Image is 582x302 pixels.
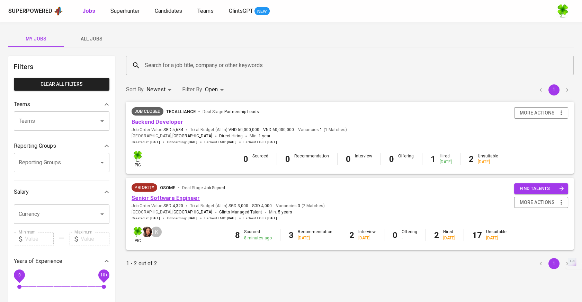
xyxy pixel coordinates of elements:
[235,230,240,240] b: 8
[556,4,570,18] img: f9493b8c-82b8-4f41-8722-f5d69bb1b761.jpg
[132,184,157,191] span: Priority
[132,107,163,116] div: Job already placed by Glints
[398,153,414,165] div: Offering
[132,227,143,237] img: f9493b8c-82b8-4f41-8722-f5d69bb1b761.jpg
[298,127,347,133] span: Vacancies ( 1 Matches )
[97,158,107,167] button: Open
[319,127,322,133] span: 1
[146,85,165,94] p: Newest
[132,151,143,162] img: f9493b8c-82b8-4f41-8722-f5d69bb1b761.jpg
[276,203,325,209] span: Vacancies ( 2 Matches )
[243,154,248,164] b: 0
[520,109,555,117] span: more actions
[14,257,62,265] p: Years of Experience
[298,235,332,241] div: [DATE]
[110,7,141,16] a: Superhunter
[155,7,183,16] a: Candidates
[14,78,109,91] button: Clear All filters
[14,98,109,111] div: Teams
[155,8,182,14] span: Candidates
[204,140,236,145] span: Earliest EMD :
[205,86,218,93] span: Open
[285,154,290,164] b: 0
[14,254,109,268] div: Years of Experience
[197,8,214,14] span: Teams
[132,209,212,216] span: [GEOGRAPHIC_DATA] ,
[14,61,109,72] h6: Filters
[294,159,329,165] div: -
[14,185,109,199] div: Salary
[14,139,109,153] div: Reporting Groups
[263,127,294,133] span: VND 60,000,000
[534,84,574,95] nav: pagination navigation
[188,140,197,145] span: [DATE]
[358,235,376,241] div: [DATE]
[443,235,455,241] div: [DATE]
[126,259,157,268] p: 1 - 2 out of 2
[259,134,270,138] span: 1 year
[163,203,183,209] span: SGD 4,320
[261,127,262,133] span: -
[188,216,197,221] span: [DATE]
[548,84,559,95] button: page 1
[229,127,259,133] span: VND 50,000,000
[25,232,54,246] input: Value
[297,203,300,209] span: 3
[393,230,397,240] b: 0
[520,185,564,193] span: find talents
[250,203,251,209] span: -
[289,230,294,240] b: 3
[190,127,294,133] span: Total Budget (All-In)
[229,7,270,16] a: GlintsGPT NEW
[97,209,107,219] button: Open
[294,153,329,165] div: Recommendation
[8,6,63,16] a: Superpoweredapp logo
[126,85,144,94] p: Sort By
[14,142,56,150] p: Reporting Groups
[278,210,292,214] span: 5 years
[548,258,559,269] button: page 1
[190,203,272,209] span: Total Budget (All-In)
[167,216,197,221] span: Onboarding :
[172,133,212,140] span: [GEOGRAPHIC_DATA]
[18,272,20,277] span: 0
[132,203,183,209] span: Job Order Value
[298,229,332,241] div: Recommendation
[167,140,197,145] span: Onboarding :
[250,134,270,138] span: Min.
[132,140,160,145] span: Created at :
[469,154,474,164] b: 2
[355,153,372,165] div: Interview
[440,159,452,165] div: [DATE]
[478,159,498,165] div: [DATE]
[97,116,107,126] button: Open
[182,185,225,190] span: Deal Stage :
[243,216,277,221] span: Earliest ECJD :
[132,150,144,168] div: pic
[227,140,236,145] span: [DATE]
[14,188,29,196] p: Salary
[132,216,160,221] span: Created at :
[402,235,417,241] div: -
[146,83,174,96] div: Newest
[68,35,115,43] span: All Jobs
[227,216,236,221] span: [DATE]
[142,227,152,237] img: thao.thai@glints.com
[172,209,212,216] span: [GEOGRAPHIC_DATA]
[434,230,439,240] b: 2
[358,229,376,241] div: Interview
[229,203,248,209] span: SGD 3,000
[150,226,162,238] div: K
[82,7,97,16] a: Jobs
[389,154,394,164] b: 0
[204,216,236,221] span: Earliest EMD :
[163,127,183,133] span: SGD 5,684
[520,198,555,207] span: more actions
[110,8,140,14] span: Superhunter
[398,159,414,165] div: -
[440,153,452,165] div: Hired
[486,235,507,241] div: [DATE]
[514,183,568,194] button: find talents
[132,226,144,244] div: pic
[514,107,568,119] button: more actions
